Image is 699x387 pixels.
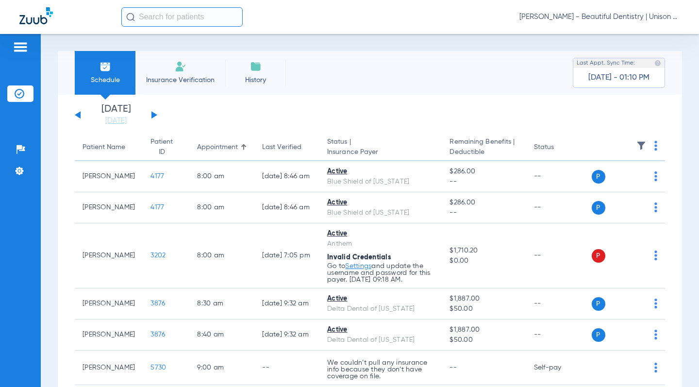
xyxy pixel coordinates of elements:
td: 8:00 AM [189,223,254,288]
th: Status | [319,134,442,161]
span: $1,710.20 [449,246,518,256]
div: Last Verified [262,142,301,152]
span: P [592,201,605,215]
input: Search for patients [121,7,243,27]
td: 8:40 AM [189,320,254,351]
div: Delta Dental of [US_STATE] [327,304,434,314]
img: group-dot-blue.svg [654,202,657,212]
div: Delta Dental of [US_STATE] [327,335,434,345]
span: $50.00 [449,304,518,314]
span: Schedule [82,75,128,85]
td: -- [526,192,592,223]
a: Settings [345,263,371,269]
div: Active [327,167,434,177]
span: 5730 [150,364,166,371]
span: $286.00 [449,198,518,208]
td: 8:30 AM [189,288,254,320]
img: Zuub Logo [19,7,53,24]
div: Active [327,198,434,208]
img: hamburger-icon [13,41,28,53]
span: [PERSON_NAME] - Beautiful Dentistry | Unison Dental Group [519,12,680,22]
td: [PERSON_NAME] [75,320,143,351]
div: Appointment [197,142,238,152]
span: Insurance Verification [143,75,218,85]
td: [DATE] 9:32 AM [254,288,319,320]
td: [PERSON_NAME] [75,288,143,320]
img: Search Icon [126,13,135,21]
img: group-dot-blue.svg [654,141,657,151]
span: P [592,328,605,342]
td: [PERSON_NAME] [75,161,143,192]
span: -- [449,177,518,187]
span: $286.00 [449,167,518,177]
p: We couldn’t pull any insurance info because they don’t have coverage on file. [327,359,434,380]
div: Active [327,325,434,335]
td: -- [526,223,592,288]
span: Last Appt. Sync Time: [577,58,635,68]
th: Remaining Benefits | [442,134,526,161]
img: group-dot-blue.svg [654,299,657,308]
td: 8:00 AM [189,161,254,192]
span: $0.00 [449,256,518,266]
img: Schedule [100,61,111,72]
td: [DATE] 8:46 AM [254,192,319,223]
td: [DATE] 9:32 AM [254,320,319,351]
img: group-dot-blue.svg [654,330,657,339]
span: 4177 [150,173,164,180]
img: group-dot-blue.svg [654,251,657,260]
span: [DATE] - 01:10 PM [588,73,649,83]
td: [DATE] 7:05 PM [254,223,319,288]
td: [DATE] 8:46 AM [254,161,319,192]
span: $50.00 [449,335,518,345]
div: Last Verified [262,142,312,152]
th: Status [526,134,592,161]
td: [PERSON_NAME] [75,351,143,385]
td: Self-pay [526,351,592,385]
div: Patient ID [150,137,182,157]
span: History [233,75,279,85]
img: group-dot-blue.svg [654,171,657,181]
td: 8:00 AM [189,192,254,223]
span: Invalid Credentials [327,254,391,261]
span: 3876 [150,331,165,338]
span: P [592,249,605,263]
td: [PERSON_NAME] [75,223,143,288]
img: last sync help info [654,60,661,67]
span: 3202 [150,252,166,259]
td: -- [254,351,319,385]
span: Deductible [449,147,518,157]
a: [DATE] [87,116,145,126]
td: 9:00 AM [189,351,254,385]
div: Patient Name [83,142,135,152]
span: P [592,297,605,311]
span: 3876 [150,300,165,307]
td: -- [526,320,592,351]
div: Patient Name [83,142,125,152]
span: Insurance Payer [327,147,434,157]
span: -- [449,208,518,218]
span: P [592,170,605,184]
span: $1,887.00 [449,325,518,335]
div: Appointment [197,142,247,152]
div: Blue Shield of [US_STATE] [327,177,434,187]
span: $1,887.00 [449,294,518,304]
div: Active [327,229,434,239]
p: Go to and update the username and password for this payer. [DATE] 09:18 AM. [327,263,434,283]
span: 4177 [150,204,164,211]
img: History [250,61,262,72]
img: filter.svg [636,141,646,151]
td: -- [526,161,592,192]
div: Anthem [327,239,434,249]
div: Blue Shield of [US_STATE] [327,208,434,218]
td: -- [526,288,592,320]
div: Active [327,294,434,304]
span: -- [449,364,457,371]
iframe: Chat Widget [650,340,699,387]
li: [DATE] [87,104,145,126]
img: Manual Insurance Verification [175,61,186,72]
td: [PERSON_NAME] [75,192,143,223]
div: Patient ID [150,137,173,157]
